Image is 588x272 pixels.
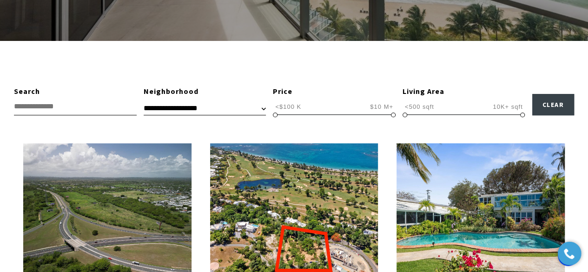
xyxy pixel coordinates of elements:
span: <500 sqft [403,102,436,111]
span: <$100 K [273,102,304,111]
span: 10K+ sqft [490,102,525,111]
div: Living Area [403,86,525,98]
button: Clear [532,94,575,115]
div: Neighborhood [144,86,266,98]
div: Search [14,86,137,98]
div: Price [273,86,396,98]
span: $10 M+ [368,102,396,111]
